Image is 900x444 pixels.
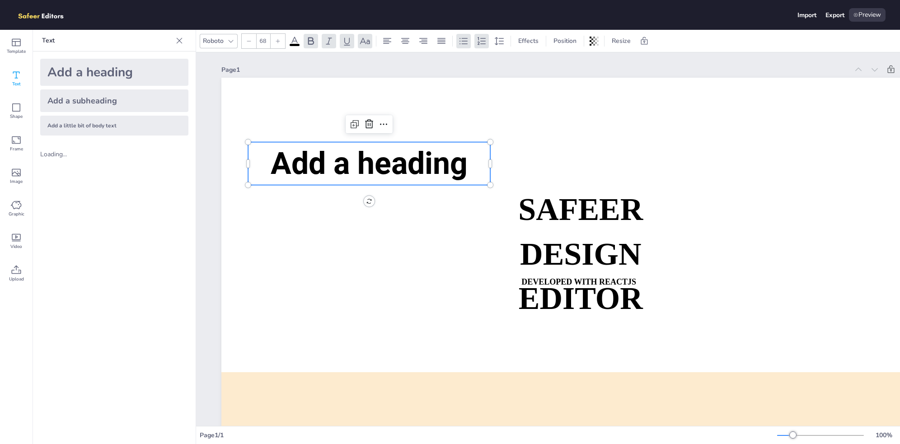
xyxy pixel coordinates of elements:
div: Import [797,11,816,19]
span: Add a heading [271,145,468,182]
strong: DEVELOPED WITH REACTJS [521,277,636,286]
div: Roboto [201,35,225,47]
span: Effects [516,37,540,45]
span: Video [10,243,22,250]
div: Add a subheading [40,89,188,112]
div: Loading... [40,150,87,159]
span: Frame [10,145,23,153]
span: Image [10,178,23,185]
span: Resize [610,37,633,45]
div: 100 % [873,431,895,439]
span: Upload [9,276,24,283]
div: Add a little bit of body text [40,116,188,136]
p: Text [42,30,172,51]
span: Text [12,80,21,88]
div: Add a heading [40,59,188,86]
span: Graphic [9,210,24,218]
span: Template [7,48,26,55]
div: Page 1 / 1 [200,431,777,439]
span: Position [552,37,578,45]
strong: SAFEER [518,192,643,227]
div: Export [825,11,844,19]
span: Shape [10,113,23,120]
div: Preview [849,8,886,22]
div: Page 1 [221,65,848,74]
img: logo.png [14,8,77,22]
strong: DESIGN EDITOR [519,237,643,316]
